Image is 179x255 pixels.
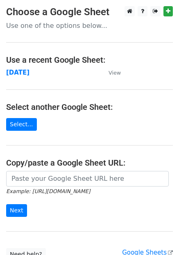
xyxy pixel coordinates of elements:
a: Select... [6,118,37,131]
p: Use one of the options below... [6,21,173,30]
h4: Copy/paste a Google Sheet URL: [6,158,173,168]
h4: Use a recent Google Sheet: [6,55,173,65]
input: Next [6,204,27,217]
small: Example: [URL][DOMAIN_NAME] [6,188,90,194]
small: View [109,70,121,76]
input: Paste your Google Sheet URL here [6,171,169,187]
a: [DATE] [6,69,29,76]
h3: Choose a Google Sheet [6,6,173,18]
h4: Select another Google Sheet: [6,102,173,112]
a: View [100,69,121,76]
